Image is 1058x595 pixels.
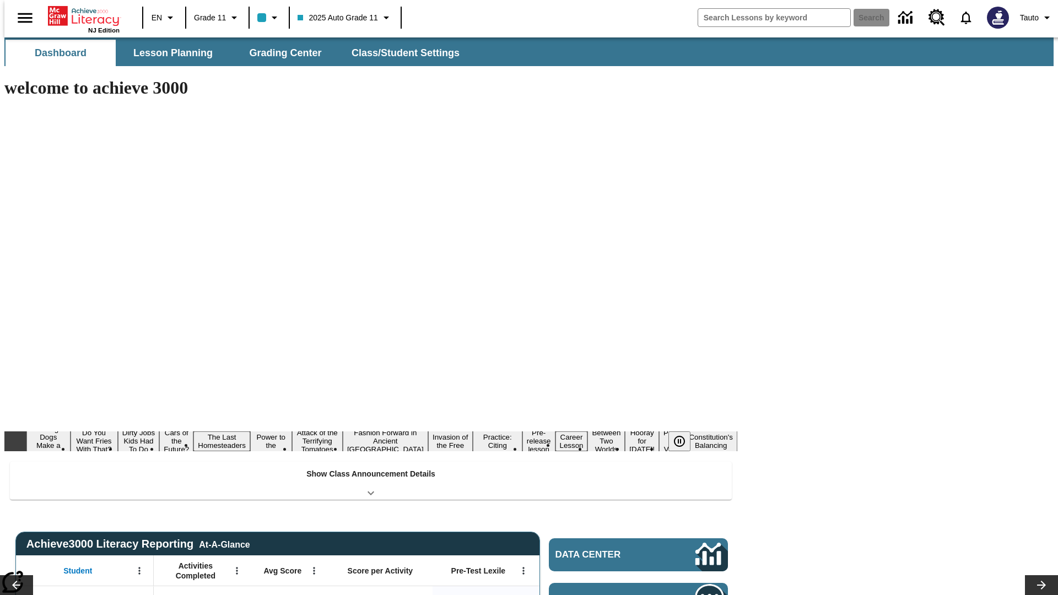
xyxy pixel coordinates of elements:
img: Avatar [987,7,1009,29]
button: Slide 2 Do You Want Fries With That? [71,427,118,455]
a: Home [48,5,120,27]
span: Student [63,566,92,576]
button: Slide 15 Point of View [659,427,684,455]
button: Open Menu [306,562,322,579]
button: Slide 3 Dirty Jobs Kids Had To Do [118,427,160,455]
div: SubNavbar [4,37,1054,66]
button: Dashboard [6,40,116,66]
button: Slide 8 Fashion Forward in Ancient Rome [343,427,428,455]
input: search field [698,9,850,26]
a: Resource Center, Will open in new tab [922,3,952,33]
span: Grading Center [249,47,321,59]
button: Class: 2025 Auto Grade 11, Select your class [293,8,397,28]
button: Grade: Grade 11, Select a grade [190,8,245,28]
button: Open Menu [229,562,245,579]
button: Lesson carousel, Next [1025,575,1058,595]
div: Pause [668,431,701,451]
span: Dashboard [35,47,87,59]
span: EN [152,12,162,24]
div: Home [48,4,120,34]
button: Lesson Planning [118,40,228,66]
div: Show Class Announcement Details [10,462,732,500]
a: Data Center [549,538,728,571]
button: Slide 9 The Invasion of the Free CD [428,423,473,459]
button: Grading Center [230,40,341,66]
span: Lesson Planning [133,47,213,59]
button: Slide 10 Mixed Practice: Citing Evidence [473,423,522,459]
button: Open side menu [9,2,41,34]
p: Show Class Announcement Details [306,468,435,480]
button: Profile/Settings [1016,8,1058,28]
span: Data Center [555,549,658,560]
span: Avg Score [263,566,301,576]
button: Slide 14 Hooray for Constitution Day! [625,427,659,455]
button: Open Menu [131,562,148,579]
a: Data Center [892,3,922,33]
button: Slide 12 Career Lesson [555,431,588,451]
button: Slide 1 Diving Dogs Make a Splash [26,423,71,459]
button: Pause [668,431,690,451]
span: Achieve3000 Literacy Reporting [26,538,250,550]
span: Grade 11 [194,12,226,24]
button: Slide 16 The Constitution's Balancing Act [684,423,737,459]
div: SubNavbar [4,40,469,66]
a: Notifications [952,3,980,32]
button: Select a new avatar [980,3,1016,32]
span: 2025 Auto Grade 11 [298,12,377,24]
div: At-A-Glance [199,538,250,550]
button: Class/Student Settings [343,40,468,66]
span: Score per Activity [348,566,413,576]
span: Pre-Test Lexile [451,566,506,576]
button: Slide 7 Attack of the Terrifying Tomatoes [292,427,343,455]
button: Open Menu [515,562,532,579]
button: Class color is light blue. Change class color [253,8,285,28]
span: Class/Student Settings [352,47,460,59]
button: Language: EN, Select a language [147,8,182,28]
button: Slide 4 Cars of the Future? [159,427,193,455]
button: Slide 5 The Last Homesteaders [193,431,250,451]
span: Activities Completed [159,561,232,581]
button: Slide 13 Between Two Worlds [587,427,625,455]
button: Slide 6 Solar Power to the People [250,423,292,459]
h1: welcome to achieve 3000 [4,78,737,98]
span: NJ Edition [88,27,120,34]
span: Tauto [1020,12,1039,24]
button: Slide 11 Pre-release lesson [522,427,555,455]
